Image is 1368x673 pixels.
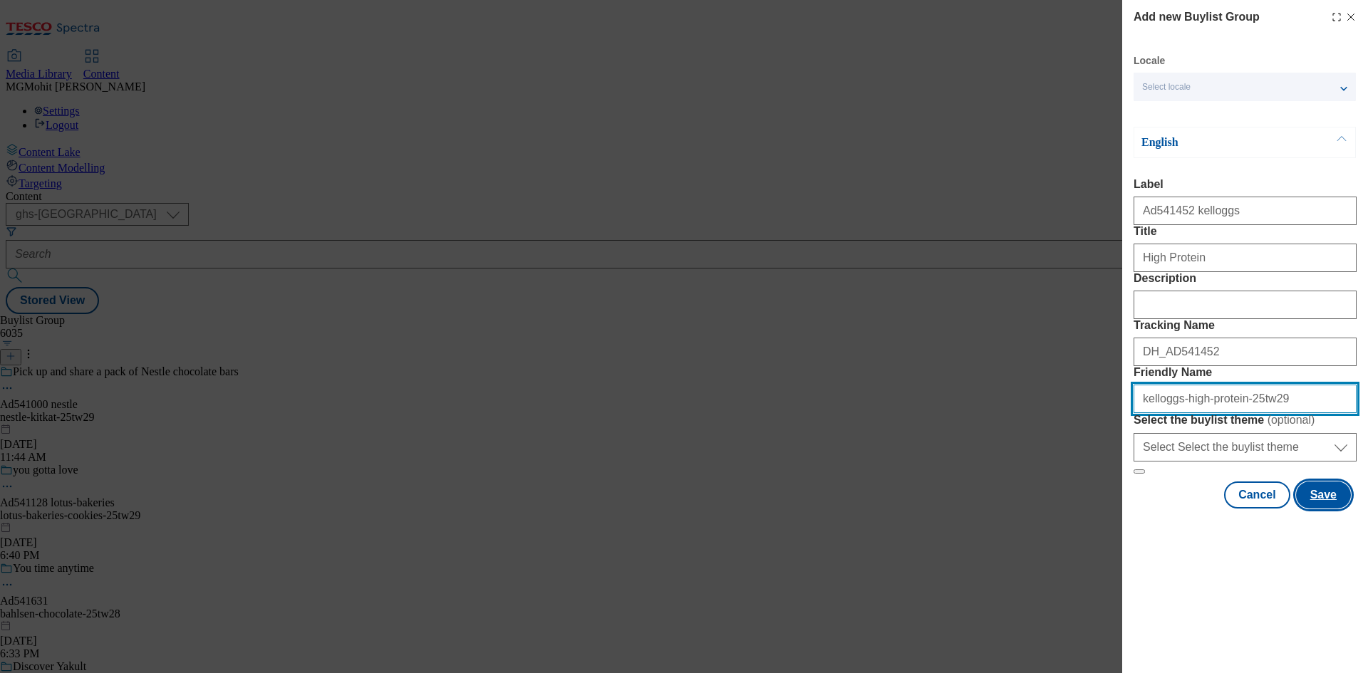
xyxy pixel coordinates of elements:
[1296,481,1351,508] button: Save
[1134,57,1165,65] label: Locale
[1134,244,1357,272] input: Enter Title
[1134,291,1357,319] input: Enter Description
[1134,197,1357,225] input: Enter Label
[1142,82,1191,93] span: Select locale
[1134,272,1357,285] label: Description
[1141,135,1291,150] p: English
[1134,338,1357,366] input: Enter Tracking Name
[1134,178,1357,191] label: Label
[1268,414,1315,426] span: ( optional )
[1134,413,1357,427] label: Select the buylist theme
[1134,225,1357,238] label: Title
[1134,319,1357,332] label: Tracking Name
[1134,73,1356,101] button: Select locale
[1134,9,1260,26] h4: Add new Buylist Group
[1134,366,1357,379] label: Friendly Name
[1134,385,1357,413] input: Enter Friendly Name
[1224,481,1290,508] button: Cancel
